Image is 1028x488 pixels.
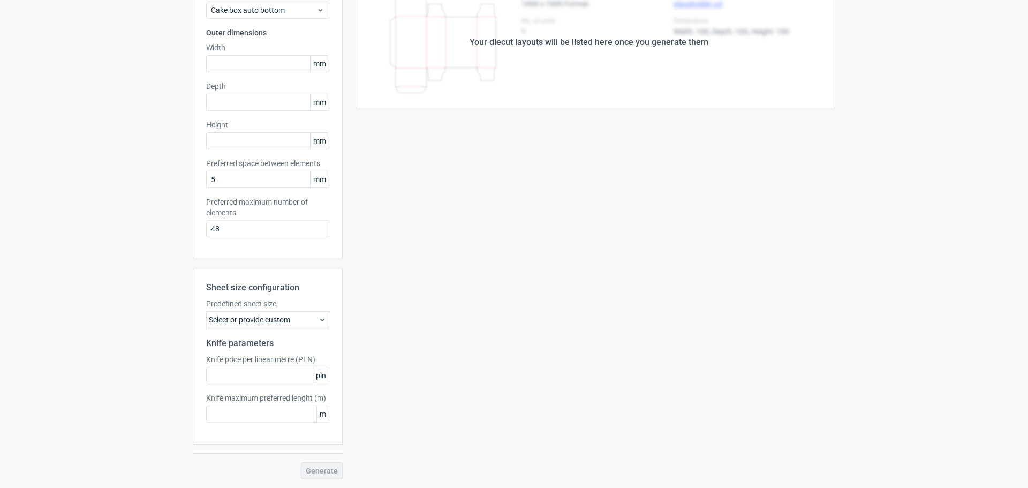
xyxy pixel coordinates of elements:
div: Select or provide custom [206,311,329,328]
div: Your diecut layouts will be listed here once you generate them [470,36,708,49]
h2: Sheet size configuration [206,281,329,294]
label: Height [206,119,329,130]
label: Width [206,42,329,53]
span: Cake box auto bottom [211,5,316,16]
label: Preferred maximum number of elements [206,197,329,218]
span: mm [310,56,329,72]
span: pln [313,367,329,384]
span: mm [310,133,329,149]
label: Knife maximum preferred lenght (m) [206,393,329,403]
h3: Outer dimensions [206,27,329,38]
label: Predefined sheet size [206,298,329,309]
label: Preferred space between elements [206,158,329,169]
span: mm [310,94,329,110]
h2: Knife parameters [206,337,329,350]
label: Depth [206,81,329,92]
span: mm [310,171,329,187]
span: m [316,406,329,422]
label: Knife price per linear metre (PLN) [206,354,329,365]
